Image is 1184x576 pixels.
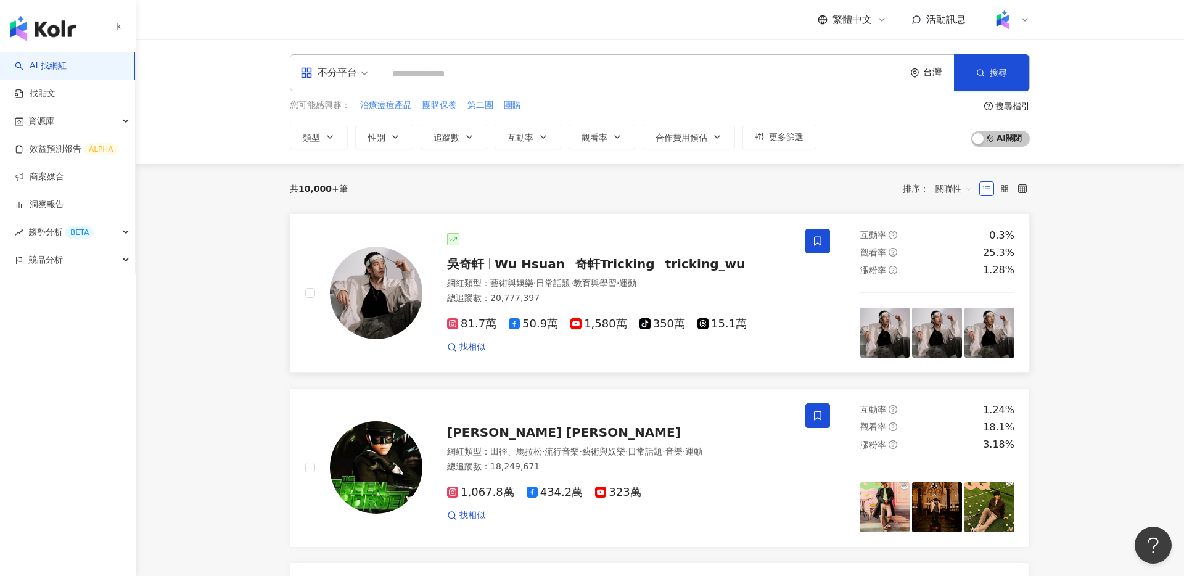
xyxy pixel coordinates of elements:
[467,99,494,112] button: 第二團
[421,125,487,149] button: 追蹤數
[503,99,522,112] button: 團購
[300,67,313,79] span: appstore
[595,486,641,499] span: 323萬
[330,247,422,339] img: KOL Avatar
[662,446,665,456] span: ·
[889,248,897,257] span: question-circle
[28,107,54,135] span: 資源庫
[860,405,886,414] span: 互動率
[991,8,1014,31] img: Kolr%20app%20icon%20%281%29.png
[964,308,1014,358] img: post-image
[447,318,496,331] span: 81.7萬
[290,125,348,149] button: 類型
[542,446,545,456] span: ·
[15,199,64,211] a: 洞察報告
[625,446,628,456] span: ·
[504,99,521,112] span: 團購
[495,125,561,149] button: 互動率
[360,99,412,112] span: 治療痘痘產品
[579,446,582,456] span: ·
[545,446,579,456] span: 流行音樂
[656,133,707,142] span: 合作費用預估
[15,171,64,183] a: 商案媒合
[15,143,118,155] a: 效益預測報告ALPHA
[298,184,339,194] span: 10,000+
[860,230,886,240] span: 互動率
[685,446,702,456] span: 運動
[290,99,350,112] span: 您可能感興趣：
[290,184,348,194] div: 共 筆
[889,440,897,449] span: question-circle
[355,125,413,149] button: 性別
[990,68,1007,78] span: 搜尋
[639,318,685,331] span: 350萬
[983,403,1014,417] div: 1.24%
[459,509,485,522] span: 找相似
[995,101,1030,111] div: 搜尋指引
[447,446,791,458] div: 網紅類型 ：
[989,229,1014,242] div: 0.3%
[665,446,683,456] span: 音樂
[15,88,55,100] a: 找貼文
[983,421,1014,434] div: 18.1%
[527,486,583,499] span: 434.2萬
[330,421,422,514] img: KOL Avatar
[860,265,886,275] span: 漲粉率
[832,13,872,27] span: 繁體中文
[15,60,67,72] a: searchAI 找網紅
[422,99,458,112] button: 團購保養
[447,257,484,271] span: 吳奇軒
[447,425,681,440] span: [PERSON_NAME] [PERSON_NAME]
[935,179,972,199] span: 關聯性
[912,482,962,532] img: post-image
[628,446,662,456] span: 日常話題
[582,133,607,142] span: 觀看率
[570,278,573,288] span: ·
[10,16,76,41] img: logo
[983,438,1014,451] div: 3.18%
[575,257,655,271] span: 奇軒Tricking
[447,486,514,499] span: 1,067.8萬
[983,246,1014,260] div: 25.3%
[617,278,619,288] span: ·
[619,278,636,288] span: 運動
[984,102,993,110] span: question-circle
[467,99,493,112] span: 第二團
[300,63,357,83] div: 不分平台
[860,247,886,257] span: 觀看率
[536,278,570,288] span: 日常話題
[582,446,625,456] span: 藝術與娛樂
[570,318,627,331] span: 1,580萬
[508,133,533,142] span: 互動率
[290,213,1030,373] a: KOL Avatar吳奇軒Wu Hsuan奇軒Trickingtricking_wu網紅類型：藝術與娛樂·日常話題·教育與學習·運動總追蹤數：20,777,39781.7萬50.9萬1,580萬...
[1135,527,1172,564] iframe: Help Scout Beacon - Open
[447,292,791,305] div: 總追蹤數 ： 20,777,397
[573,278,617,288] span: 教育與學習
[889,231,897,239] span: question-circle
[447,341,485,353] a: 找相似
[15,228,23,237] span: rise
[683,446,685,456] span: ·
[889,422,897,431] span: question-circle
[533,278,536,288] span: ·
[910,68,919,78] span: environment
[290,388,1030,548] a: KOL Avatar[PERSON_NAME] [PERSON_NAME]網紅類型：田徑、馬拉松·流行音樂·藝術與娛樂·日常話題·音樂·運動總追蹤數：18,249,6711,067.8萬434....
[643,125,735,149] button: 合作費用預估
[923,67,954,78] div: 台灣
[28,218,94,246] span: 趨勢分析
[964,482,1014,532] img: post-image
[769,132,804,142] span: 更多篩選
[490,446,542,456] span: 田徑、馬拉松
[459,341,485,353] span: 找相似
[903,179,979,199] div: 排序：
[912,308,962,358] img: post-image
[28,246,63,274] span: 競品分析
[509,318,558,331] span: 50.9萬
[860,422,886,432] span: 觀看率
[860,482,910,532] img: post-image
[697,318,747,331] span: 15.1萬
[65,226,94,239] div: BETA
[434,133,459,142] span: 追蹤數
[303,133,320,142] span: 類型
